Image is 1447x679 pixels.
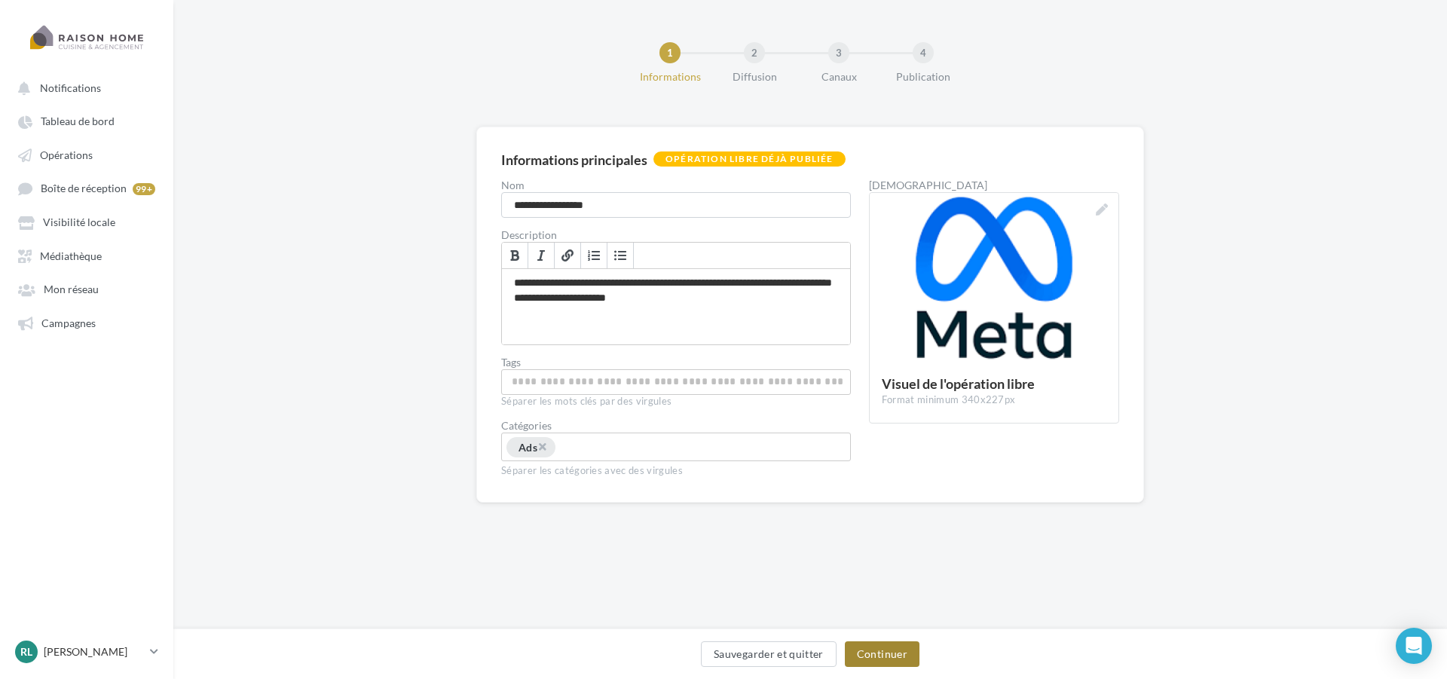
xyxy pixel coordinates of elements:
[581,243,607,268] a: Insérer/Supprimer une liste numérotée
[501,461,851,478] div: Séparer les catégories avec des virgules
[537,439,546,454] span: ×
[43,216,115,229] span: Visibilité locale
[41,317,96,329] span: Campagnes
[845,641,919,667] button: Continuer
[501,433,851,461] div: Choisissez une catégorie
[40,249,102,262] span: Médiathèque
[653,151,846,167] div: Opération libre déjà publiée
[1396,628,1432,664] div: Open Intercom Messenger
[607,243,634,268] a: Insérer/Supprimer une liste à puces
[557,439,669,457] input: Choisissez une catégorie
[706,69,803,84] div: Diffusion
[20,644,32,659] span: RL
[9,74,158,101] button: Notifications
[701,641,837,667] button: Sauvegarder et quitter
[505,373,847,390] input: Permet aux affiliés de trouver l'opération libre plus facilement
[9,141,164,168] a: Opérations
[744,42,765,63] div: 2
[519,441,537,454] span: Ads
[659,42,681,63] div: 1
[502,269,850,344] div: Permet de préciser les enjeux de la campagne à vos affiliés
[882,377,1106,390] div: Visuel de l'opération libre
[501,369,851,395] div: Permet aux affiliés de trouver l'opération libre plus facilement
[501,230,851,240] label: Description
[9,107,164,134] a: Tableau de bord
[40,148,93,161] span: Opérations
[44,283,99,296] span: Mon réseau
[40,81,101,94] span: Notifications
[41,115,115,128] span: Tableau de bord
[828,42,849,63] div: 3
[501,180,851,191] label: Nom
[501,357,851,368] label: Tags
[913,42,934,63] div: 4
[502,243,528,268] a: Gras (Ctrl+B)
[875,69,971,84] div: Publication
[882,393,1106,407] div: Format minimum 340x227px
[869,180,1119,191] div: [DEMOGRAPHIC_DATA]
[622,69,718,84] div: Informations
[501,421,851,431] div: Catégories
[133,183,155,195] div: 99+
[791,69,887,84] div: Canaux
[12,638,161,666] a: RL [PERSON_NAME]
[9,174,164,202] a: Boîte de réception 99+
[555,243,581,268] a: Lien
[9,208,164,235] a: Visibilité locale
[9,309,164,336] a: Campagnes
[501,395,851,408] div: Séparer les mots clés par des virgules
[9,242,164,269] a: Médiathèque
[9,275,164,302] a: Mon réseau
[41,182,127,195] span: Boîte de réception
[44,644,144,659] p: [PERSON_NAME]
[528,243,555,268] a: Italique (Ctrl+I)
[501,153,647,167] div: Informations principales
